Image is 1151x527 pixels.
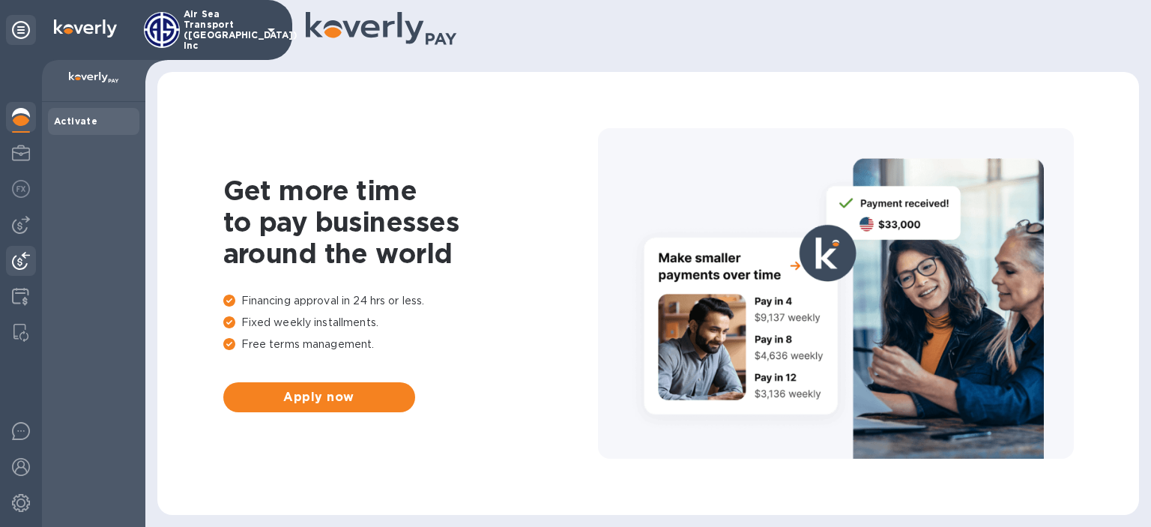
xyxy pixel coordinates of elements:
[223,175,598,269] h1: Get more time to pay businesses around the world
[54,115,97,127] b: Activate
[12,180,30,198] img: Foreign exchange
[223,337,598,352] p: Free terms management.
[184,9,259,51] p: Air Sea Transport ([GEOGRAPHIC_DATA]) Inc
[223,382,415,412] button: Apply now
[223,315,598,331] p: Fixed weekly installments.
[223,293,598,309] p: Financing approval in 24 hrs or less.
[12,288,29,306] img: Credit hub
[12,144,30,162] img: My Profile
[54,19,117,37] img: Logo
[235,388,403,406] span: Apply now
[6,15,36,45] div: Unpin categories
